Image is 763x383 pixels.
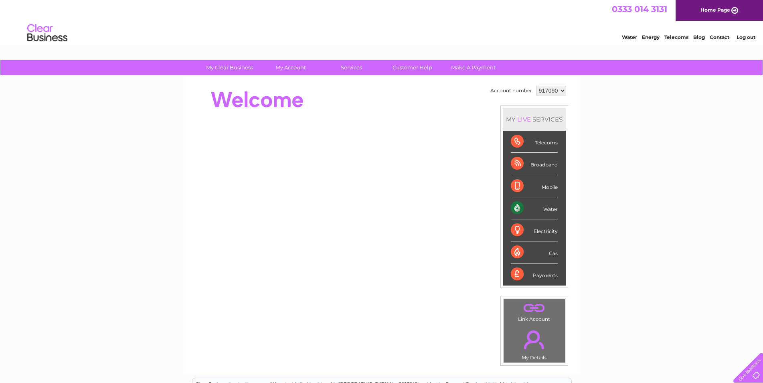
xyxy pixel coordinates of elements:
td: Link Account [503,299,565,324]
a: Make A Payment [440,60,506,75]
div: Clear Business is a trading name of Verastar Limited (registered in [GEOGRAPHIC_DATA] No. 3667643... [192,4,571,39]
img: logo.png [27,21,68,45]
td: My Details [503,324,565,363]
a: 0333 014 3131 [612,4,667,14]
div: Payments [511,263,558,285]
a: My Clear Business [196,60,263,75]
div: Gas [511,241,558,263]
div: Mobile [511,175,558,197]
div: LIVE [516,116,532,123]
a: Blog [693,34,705,40]
a: My Account [257,60,324,75]
a: Energy [642,34,660,40]
a: Water [622,34,637,40]
div: Water [511,197,558,219]
a: Contact [710,34,729,40]
div: MY SERVICES [503,108,566,131]
div: Telecoms [511,131,558,153]
div: Electricity [511,219,558,241]
a: Services [318,60,385,75]
a: Log out [737,34,755,40]
a: . [506,301,563,315]
a: Telecoms [664,34,688,40]
a: . [506,326,563,354]
div: Broadband [511,153,558,175]
a: Customer Help [379,60,445,75]
td: Account number [488,84,534,97]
